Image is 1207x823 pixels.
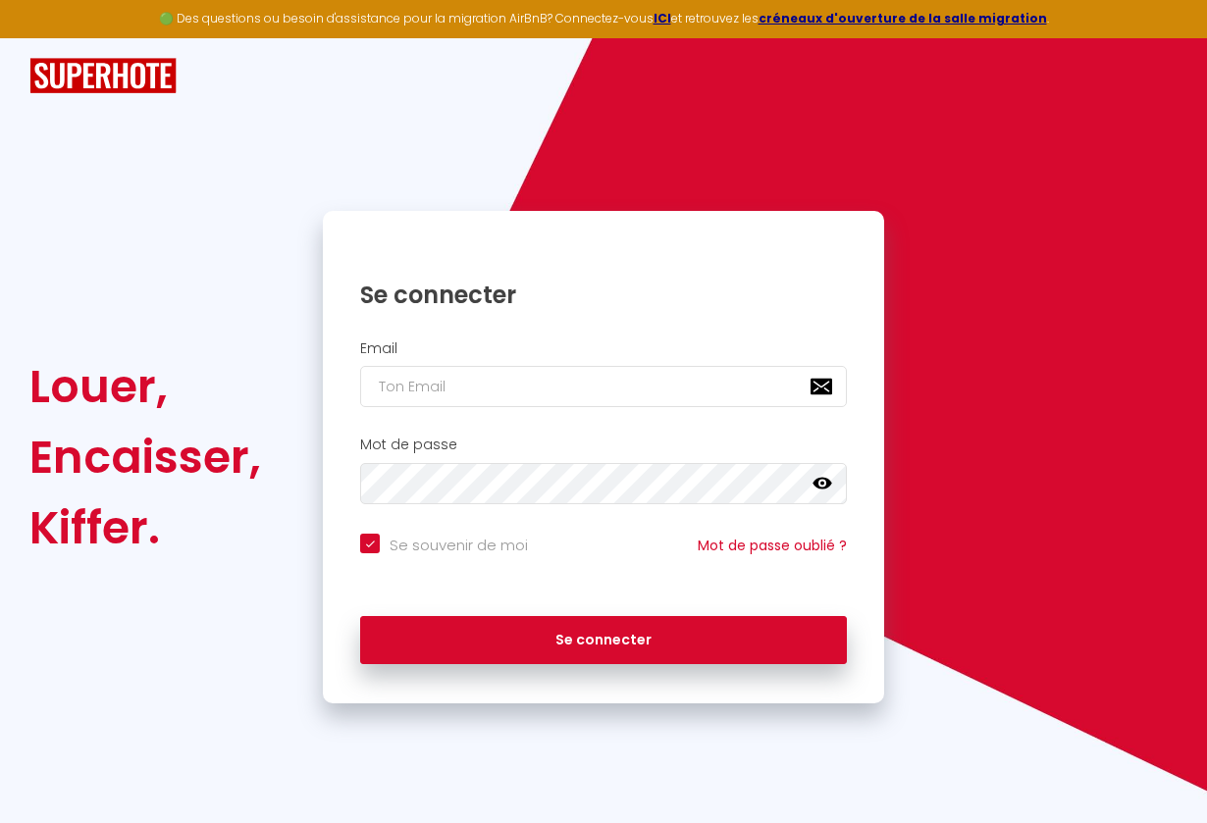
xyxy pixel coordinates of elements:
[759,10,1047,26] a: créneaux d'ouverture de la salle migration
[29,492,261,563] div: Kiffer.
[360,616,847,665] button: Se connecter
[29,351,261,422] div: Louer,
[360,366,847,407] input: Ton Email
[29,422,261,492] div: Encaisser,
[360,280,847,310] h1: Se connecter
[29,58,177,94] img: SuperHote logo
[360,437,847,453] h2: Mot de passe
[698,536,847,555] a: Mot de passe oublié ?
[654,10,671,26] a: ICI
[360,340,847,357] h2: Email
